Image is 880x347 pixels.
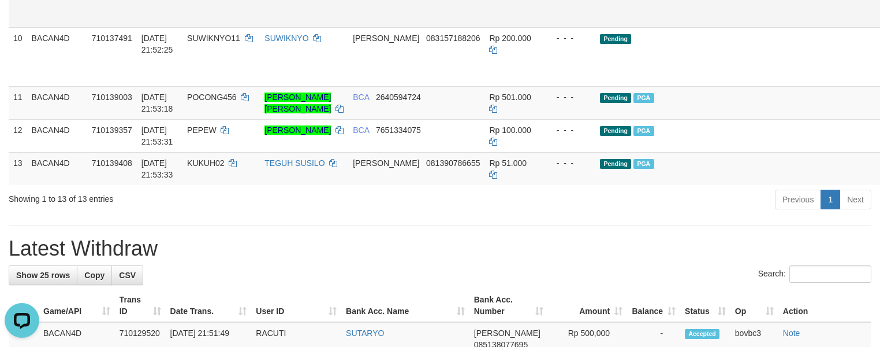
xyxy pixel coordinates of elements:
a: CSV [111,265,143,285]
span: [DATE] 21:53:31 [141,125,173,146]
th: Trans ID: activate to sort column ascending [115,289,166,322]
span: 710139357 [92,125,132,135]
span: 710137491 [92,34,132,43]
span: BCA [353,125,369,135]
span: [DATE] 21:52:25 [141,34,173,54]
div: Showing 1 to 13 of 13 entries [9,189,358,205]
th: Game/API: activate to sort column ascending [39,289,115,322]
span: BCA [353,93,369,102]
span: CSV [119,271,136,280]
span: PGA [633,126,654,136]
div: - - - [547,32,591,44]
span: [DATE] 21:53:33 [141,158,173,179]
th: ID: activate to sort column descending [9,289,39,322]
span: Rp 200.000 [489,34,531,43]
div: - - - [547,157,591,169]
span: Rp 51.000 [489,158,527,168]
span: Show 25 rows [16,271,70,280]
span: [PERSON_NAME] [474,328,540,338]
span: Copy 2640594724 to clipboard [376,93,421,102]
span: PGA [633,159,654,169]
td: BACAN4D [27,86,87,119]
td: BACAN4D [27,27,87,86]
a: [PERSON_NAME] [264,125,331,135]
div: - - - [547,124,591,136]
td: 12 [9,119,27,152]
span: Copy 7651334075 to clipboard [376,125,421,135]
td: 10 [9,27,27,86]
th: Bank Acc. Number: activate to sort column ascending [469,289,549,322]
span: SUWIKNYO11 [187,34,240,43]
label: Search: [758,265,871,283]
span: Rp 100.000 [489,125,531,135]
span: 710139408 [92,158,132,168]
th: Action [778,289,871,322]
span: PEPEW [187,125,217,135]
th: Balance: activate to sort column ascending [627,289,680,322]
span: Accepted [685,329,719,339]
a: Next [840,190,871,209]
input: Search: [789,265,871,283]
span: Pending [600,93,631,103]
a: 1 [821,190,840,209]
h1: Latest Withdraw [9,237,871,260]
a: TEGUH SUSILO [264,158,325,168]
th: User ID: activate to sort column ascending [251,289,341,322]
span: Copy [84,271,105,280]
th: Amount: activate to sort column ascending [548,289,627,322]
span: Copy 081390786655 to clipboard [426,158,480,168]
th: Bank Acc. Name: activate to sort column ascending [341,289,469,322]
a: [PERSON_NAME] [PERSON_NAME] [264,93,331,113]
a: Show 25 rows [9,265,77,285]
a: Previous [775,190,821,209]
a: Copy [77,265,112,285]
span: Rp 501.000 [489,93,531,102]
span: PGA [633,93,654,103]
span: Pending [600,159,631,169]
span: Pending [600,126,631,136]
th: Date Trans.: activate to sort column ascending [166,289,252,322]
a: SUTARYO [346,328,384,338]
span: 710139003 [92,93,132,102]
span: Copy 083157188206 to clipboard [426,34,480,43]
span: [PERSON_NAME] [353,158,419,168]
span: [PERSON_NAME] [353,34,419,43]
span: POCONG456 [187,93,237,102]
a: Note [783,328,800,338]
th: Status: activate to sort column ascending [680,289,730,322]
td: BACAN4D [27,119,87,152]
td: BACAN4D [27,152,87,185]
span: [DATE] 21:53:18 [141,93,173,113]
td: 11 [9,86,27,119]
a: SUWIKNYO [264,34,308,43]
div: - - - [547,91,591,103]
td: 13 [9,152,27,185]
th: Op: activate to sort column ascending [730,289,778,322]
span: KUKUH02 [187,158,225,168]
span: Pending [600,34,631,44]
button: Open LiveChat chat widget [5,5,39,39]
